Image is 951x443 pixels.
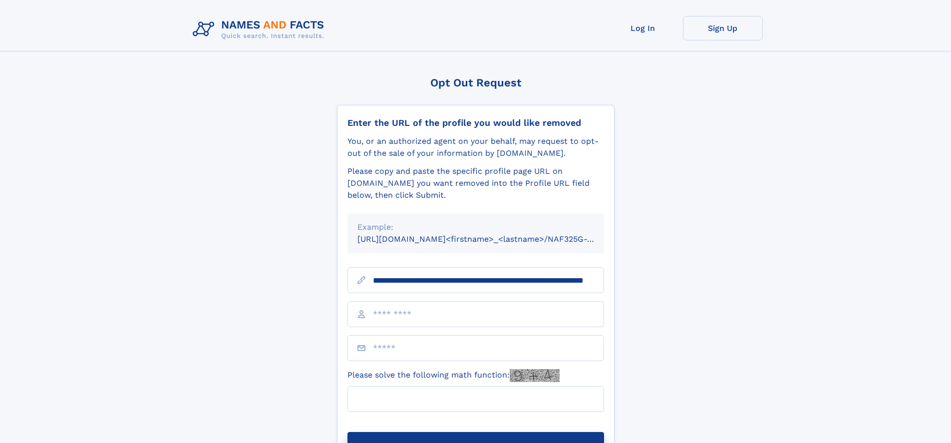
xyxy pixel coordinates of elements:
label: Please solve the following math function: [347,369,560,382]
div: You, or an authorized agent on your behalf, may request to opt-out of the sale of your informatio... [347,135,604,159]
div: Opt Out Request [337,76,615,89]
a: Log In [603,16,683,40]
a: Sign Up [683,16,763,40]
img: Logo Names and Facts [189,16,332,43]
div: Please copy and paste the specific profile page URL on [DOMAIN_NAME] you want removed into the Pr... [347,165,604,201]
small: [URL][DOMAIN_NAME]<firstname>_<lastname>/NAF325G-xxxxxxxx [357,234,623,244]
div: Enter the URL of the profile you would like removed [347,117,604,128]
div: Example: [357,221,594,233]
